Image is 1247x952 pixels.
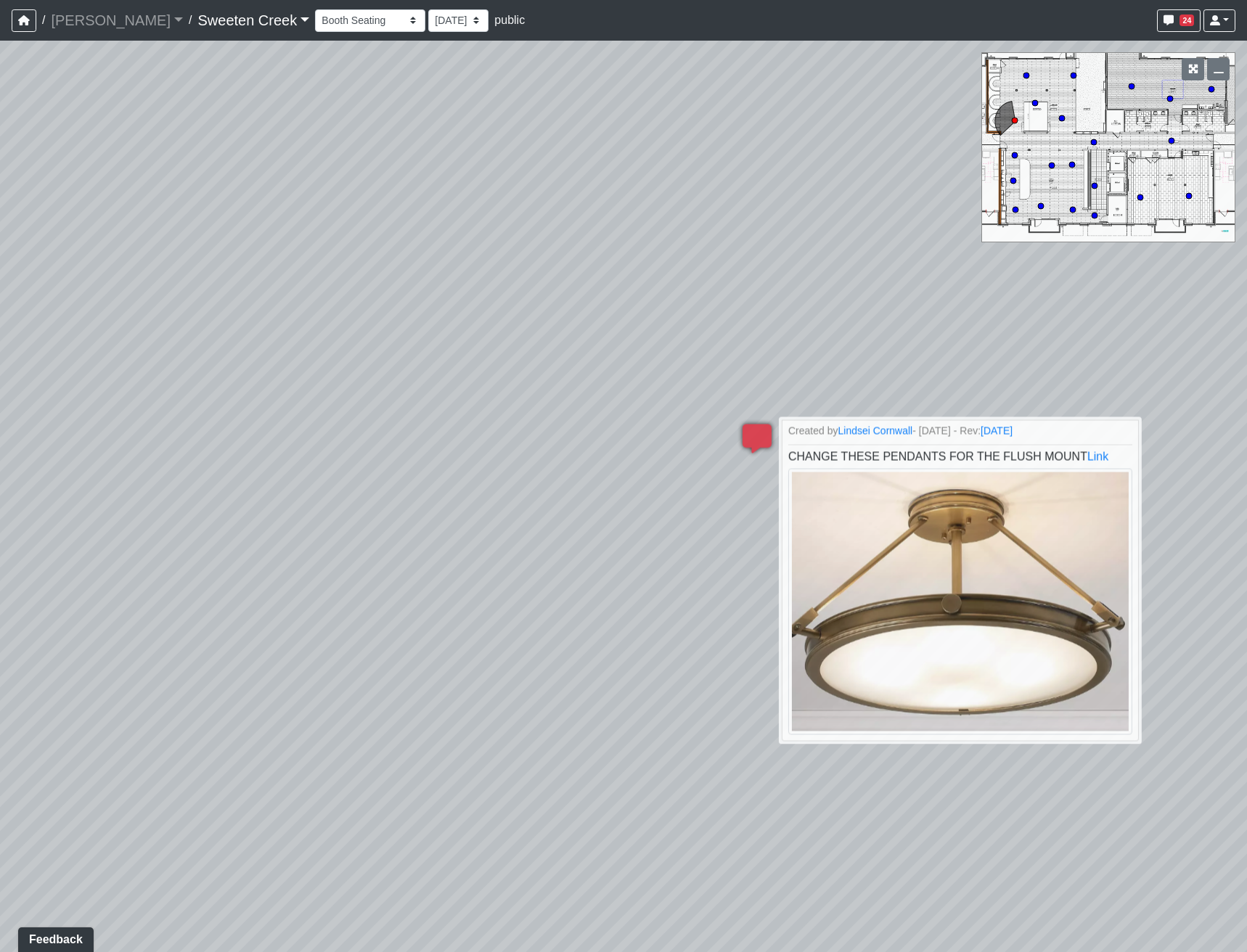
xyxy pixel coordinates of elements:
[51,6,183,35] a: [PERSON_NAME]
[1157,9,1201,32] button: 24
[11,923,97,952] iframe: Ybug feedback widget
[183,6,197,35] span: /
[1179,15,1194,26] span: 24
[494,14,525,26] span: public
[788,450,1132,605] span: CHANGE THESE PENDANTS FOR THE FLUSH MOUNT
[981,424,1013,436] a: [DATE]
[1087,450,1108,462] a: Link
[838,424,912,436] a: Lindsei Cornwall
[788,468,1132,734] img: cpgBxYxhiaxUMmsgWcFac4.png
[197,6,309,35] a: Sweeten Creek
[788,423,1132,438] small: Created by - [DATE] - Rev:
[36,6,51,35] span: /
